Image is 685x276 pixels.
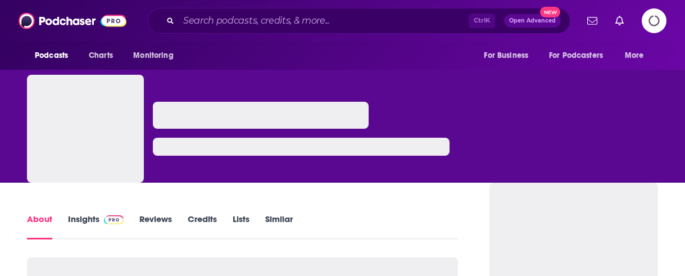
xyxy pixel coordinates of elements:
[81,45,120,66] a: Charts
[642,8,666,33] span: Logging in
[139,214,172,239] a: Reviews
[133,48,173,64] span: Monitoring
[89,48,113,64] span: Charts
[484,48,528,64] span: For Business
[179,12,469,30] input: Search podcasts, credits, & more...
[68,214,124,239] a: InsightsPodchaser Pro
[549,48,603,64] span: For Podcasters
[27,45,83,66] button: open menu
[469,13,495,28] span: Ctrl K
[476,45,542,66] button: open menu
[625,48,644,64] span: More
[233,214,249,239] a: Lists
[504,14,561,28] button: Open AdvancedNew
[583,11,602,30] a: Show notifications dropdown
[148,8,570,34] div: Search podcasts, credits, & more...
[540,7,560,17] span: New
[104,215,124,224] img: Podchaser Pro
[27,214,52,239] a: About
[265,214,293,239] a: Similar
[188,214,217,239] a: Credits
[611,11,628,30] a: Show notifications dropdown
[19,10,126,31] img: Podchaser - Follow, Share and Rate Podcasts
[509,18,556,24] span: Open Advanced
[542,45,619,66] button: open menu
[125,45,188,66] button: open menu
[35,48,68,64] span: Podcasts
[617,45,658,66] button: open menu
